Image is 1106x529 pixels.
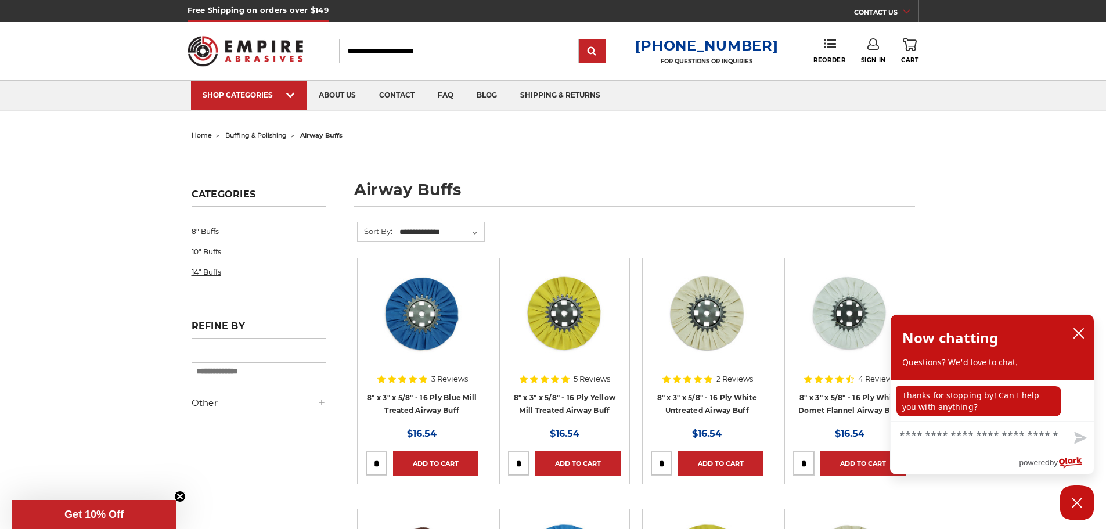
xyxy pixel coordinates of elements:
[300,131,343,139] span: airway buffs
[366,267,478,379] a: blue mill treated 8 inch airway buffing wheel
[813,38,845,63] a: Reorder
[376,267,469,359] img: blue mill treated 8 inch airway buffing wheel
[835,428,864,439] span: $16.54
[550,428,579,439] span: $16.54
[803,267,896,359] img: 8 inch white domet flannel airway buffing wheel
[518,267,611,359] img: 8 x 3 x 5/8 airway buff yellow mill treatment
[661,267,754,359] img: 8 inch untreated airway buffing wheel
[657,393,757,415] a: 8" x 3" x 5/8" - 16 Ply White Untreated Airway Buff
[635,37,778,54] a: [PHONE_NUMBER]
[192,189,326,207] h5: Categories
[813,56,845,64] span: Reorder
[1019,455,1049,470] span: powered
[1069,325,1088,342] button: close chatbox
[858,375,896,383] span: 4 Reviews
[12,500,176,529] div: Get 10% OffClose teaser
[820,451,906,476] a: Add to Cart
[465,81,509,110] a: blog
[431,375,468,383] span: 3 Reviews
[890,314,1094,474] div: olark chatbox
[1065,425,1094,452] button: Send message
[798,393,900,415] a: 8" x 3" x 5/8" - 16 Ply White Domet Flannel Airway Buff
[192,131,212,139] a: home
[188,28,304,74] img: Empire Abrasives
[225,131,287,139] a: buffing & polishing
[192,321,326,339] h5: Refine by
[407,428,437,439] span: $16.54
[358,222,392,240] label: Sort By:
[368,81,426,110] a: contact
[426,81,465,110] a: faq
[367,393,477,415] a: 8" x 3" x 5/8" - 16 Ply Blue Mill Treated Airway Buff
[902,326,998,350] h2: Now chatting
[651,267,763,379] a: 8 inch untreated airway buffing wheel
[514,393,616,415] a: 8" x 3" x 5/8" - 16 Ply Yellow Mill Treated Airway Buff
[203,91,296,99] div: SHOP CATEGORIES
[192,242,326,262] a: 10" Buffs
[793,267,906,379] a: 8 inch white domet flannel airway buffing wheel
[192,396,326,410] h5: Other
[1060,485,1094,520] button: Close Chatbox
[354,182,915,207] h1: airway buffs
[509,81,612,110] a: shipping & returns
[901,38,918,64] a: Cart
[901,56,918,64] span: Cart
[398,224,484,241] select: Sort By:
[692,428,722,439] span: $16.54
[854,6,918,22] a: CONTACT US
[1019,452,1094,474] a: Powered by Olark
[896,386,1061,416] p: Thanks for stopping by! Can I help you with anything?
[393,451,478,476] a: Add to Cart
[508,267,621,379] a: 8 x 3 x 5/8 airway buff yellow mill treatment
[678,451,763,476] a: Add to Cart
[861,56,886,64] span: Sign In
[635,57,778,65] p: FOR QUESTIONS OR INQUIRIES
[891,380,1094,421] div: chat
[581,40,604,63] input: Submit
[1050,455,1058,470] span: by
[192,262,326,282] a: 14" Buffs
[64,509,124,520] span: Get 10% Off
[574,375,610,383] span: 5 Reviews
[902,357,1082,368] p: Questions? We'd love to chat.
[716,375,753,383] span: 2 Reviews
[192,221,326,242] a: 8" Buffs
[174,491,186,502] button: Close teaser
[307,81,368,110] a: about us
[535,451,621,476] a: Add to Cart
